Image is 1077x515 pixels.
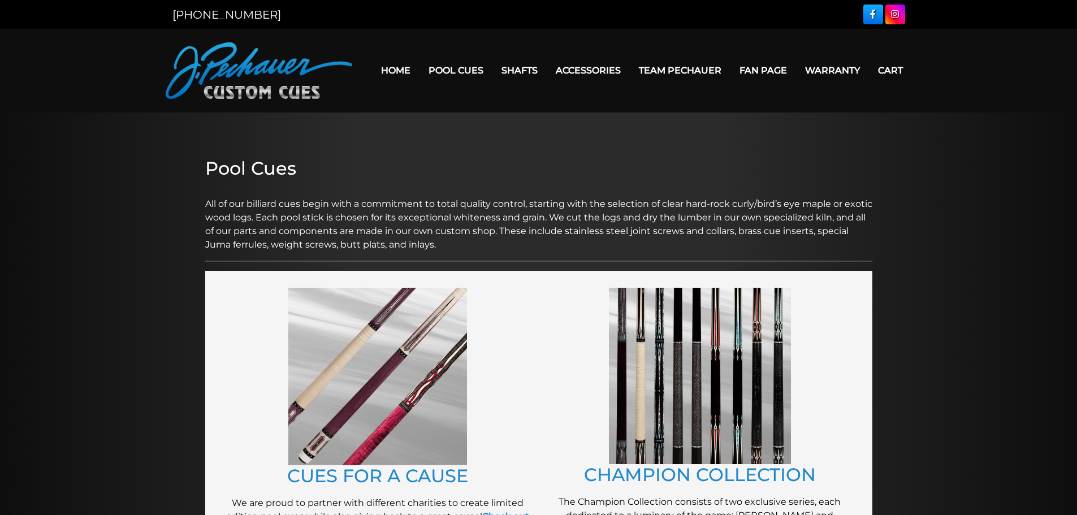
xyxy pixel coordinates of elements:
[547,56,630,85] a: Accessories
[796,56,869,85] a: Warranty
[205,184,872,252] p: All of our billiard cues begin with a commitment to total quality control, starting with the sele...
[287,465,468,487] a: CUES FOR A CAUSE
[630,56,730,85] a: Team Pechauer
[584,464,816,486] a: CHAMPION COLLECTION
[419,56,492,85] a: Pool Cues
[730,56,796,85] a: Fan Page
[166,42,352,99] img: Pechauer Custom Cues
[492,56,547,85] a: Shafts
[869,56,912,85] a: Cart
[205,158,872,179] h2: Pool Cues
[172,8,281,21] a: [PHONE_NUMBER]
[372,56,419,85] a: Home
